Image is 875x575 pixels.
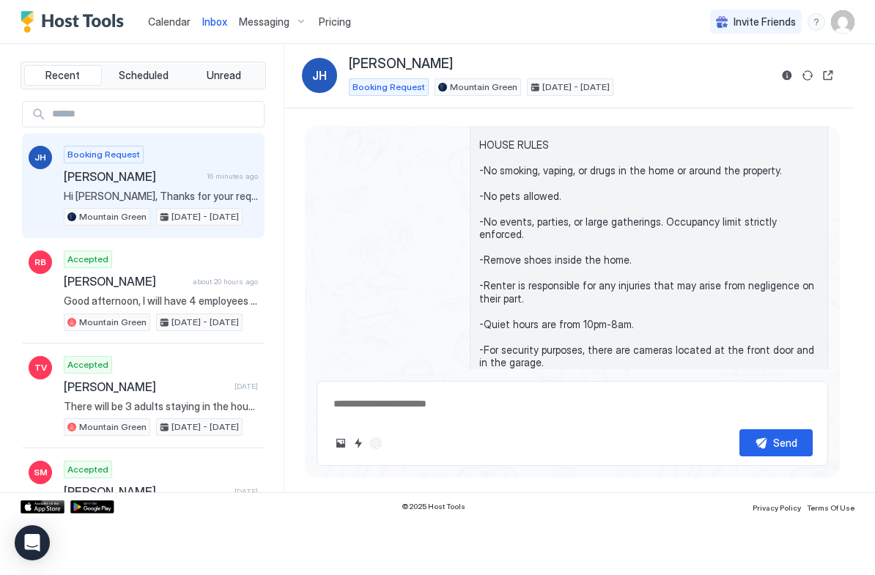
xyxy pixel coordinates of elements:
span: [PERSON_NAME] [349,56,453,73]
span: Mountain Green [79,420,147,434]
span: Scheduled [119,69,169,82]
span: [PERSON_NAME] [64,169,201,184]
button: Sync reservation [799,67,816,84]
span: Inbox [202,15,227,28]
a: Google Play Store [70,500,114,513]
span: Hi [PERSON_NAME], Thanks for your request! Just a few questions to prepare for your stay. -Please... [64,190,258,203]
span: Accepted [67,358,108,371]
button: Recent [24,65,102,86]
span: [DATE] - [DATE] [171,316,239,329]
a: Inbox [202,14,227,29]
button: Open reservation [819,67,837,84]
button: Scheduled [105,65,182,86]
span: TV [34,361,47,374]
span: [DATE] [235,487,258,497]
span: 16 minutes ago [207,171,258,181]
span: Booking Request [352,81,425,94]
a: Privacy Policy [753,499,801,514]
span: JH [34,151,46,164]
a: Host Tools Logo [21,11,130,33]
div: Open Intercom Messenger [15,525,50,560]
span: Recent [45,69,80,82]
span: Mountain Green [450,81,517,94]
span: Invite Friends [734,15,796,29]
span: Accepted [67,253,108,266]
div: User profile [831,10,854,34]
button: Unread [185,65,262,86]
span: [DATE] - [DATE] [542,81,610,94]
div: menu [808,13,825,31]
span: © 2025 Host Tools [402,502,465,511]
button: Quick reply [350,434,367,452]
span: Messaging [239,15,289,29]
span: Unread [207,69,241,82]
span: Terms Of Use [807,503,854,512]
span: Good afternoon, I will have 4 employees working in the [GEOGRAPHIC_DATA] area and your home is in... [64,294,258,308]
span: Booking Request [67,148,140,161]
button: Send [739,429,813,456]
div: Send [773,435,797,450]
span: RB [34,256,46,269]
span: about 20 hours ago [193,277,258,286]
span: [DATE] - [DATE] [171,420,239,434]
div: tab-group [21,62,266,89]
a: App Store [21,500,64,513]
span: [PERSON_NAME] [64,379,229,394]
span: SM [34,466,48,479]
span: There will be 3 adults staying in the house - no kids. We are all good with the house rules! Agai... [64,400,258,413]
input: Input Field [46,102,264,127]
span: Mountain Green [79,316,147,329]
span: [PERSON_NAME] [64,274,187,289]
span: [DATE] - [DATE] [171,210,239,223]
span: Pricing [319,15,351,29]
span: [PERSON_NAME] [64,484,229,499]
span: Accepted [67,463,108,476]
span: Calendar [148,15,191,28]
button: Reservation information [778,67,796,84]
span: JH [312,67,327,84]
span: [DATE] [235,382,258,391]
span: Privacy Policy [753,503,801,512]
a: Calendar [148,14,191,29]
button: Upload image [332,434,350,452]
a: Terms Of Use [807,499,854,514]
span: Mountain Green [79,210,147,223]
